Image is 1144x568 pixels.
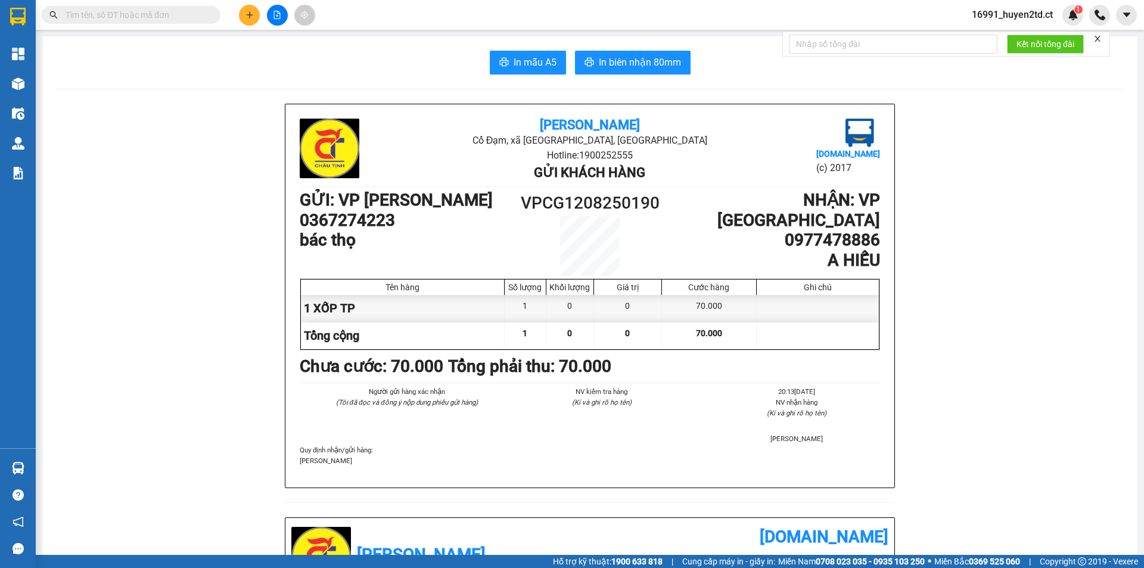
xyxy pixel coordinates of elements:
span: close [1093,35,1102,43]
span: Tổng cộng [304,328,359,343]
span: 0 [625,328,630,338]
button: file-add [267,5,288,26]
img: logo-vxr [10,8,26,26]
li: Cổ Đạm, xã [GEOGRAPHIC_DATA], [GEOGRAPHIC_DATA] [396,133,783,148]
span: ⚪️ [928,559,931,564]
b: GỬI : VP [PERSON_NAME] [300,190,493,210]
span: caret-down [1121,10,1132,20]
span: message [13,543,24,554]
span: printer [585,57,594,69]
span: 0 [567,328,572,338]
button: printerIn biên nhận 80mm [575,51,691,75]
b: [DOMAIN_NAME] [816,149,880,159]
div: 1 XỐP TP [301,295,505,322]
img: warehouse-icon [12,77,24,90]
input: Tìm tên, số ĐT hoặc mã đơn [66,8,206,21]
span: plus [245,11,254,19]
div: 0 [546,295,594,322]
div: Giá trị [597,283,658,292]
span: file-add [273,11,281,19]
li: (c) 2017 [816,160,880,175]
strong: 1900 633 818 [611,557,663,566]
span: 1 [1076,5,1080,14]
li: NV nhận hàng [714,397,880,408]
b: [PERSON_NAME] [540,117,640,132]
div: Số lượng [508,283,543,292]
span: search [49,11,58,19]
span: Miền Nam [778,555,925,568]
li: Người gửi hàng xác nhận [324,386,490,397]
span: In biên nhận 80mm [599,55,681,70]
b: Gửi khách hàng [534,165,645,180]
div: Quy định nhận/gửi hàng : [300,445,880,466]
i: (Kí và ghi rõ họ tên) [572,398,632,406]
li: Hotline: 1900252555 [396,148,783,163]
img: warehouse-icon [12,107,24,120]
strong: 0369 525 060 [969,557,1020,566]
div: Tên hàng [304,283,501,292]
p: [PERSON_NAME] [300,455,880,466]
span: aim [300,11,309,19]
img: solution-icon [12,167,24,179]
h1: 0367274223 [300,210,517,231]
li: NV kiểm tra hàng [518,386,685,397]
span: notification [13,516,24,527]
b: [DOMAIN_NAME] [760,527,888,547]
span: | [672,555,673,568]
b: [PERSON_NAME] [357,545,486,564]
img: phone-icon [1095,10,1105,20]
h1: VPCG1208250190 [517,190,663,216]
div: 1 [505,295,546,322]
li: [PERSON_NAME] [714,433,880,444]
sup: 1 [1074,5,1083,14]
li: 20:13[DATE] [714,386,880,397]
span: | [1029,555,1031,568]
h1: A HIẾU [663,250,880,271]
input: Nhập số tổng đài [789,35,997,54]
img: icon-new-feature [1068,10,1078,20]
img: dashboard-icon [12,48,24,60]
div: 70.000 [662,295,757,322]
b: Tổng phải thu: 70.000 [448,356,611,376]
button: plus [239,5,260,26]
span: In mẫu A5 [514,55,557,70]
i: (Tôi đã đọc và đồng ý nộp dung phiếu gửi hàng) [336,398,478,406]
button: printerIn mẫu A5 [490,51,566,75]
span: Miền Bắc [934,555,1020,568]
span: 1 [523,328,527,338]
div: Ghi chú [760,283,876,292]
img: warehouse-icon [12,137,24,150]
span: Hỗ trợ kỹ thuật: [553,555,663,568]
img: logo.jpg [845,119,874,147]
span: 70.000 [696,328,722,338]
b: Chưa cước : 70.000 [300,356,443,376]
button: caret-down [1116,5,1137,26]
span: Cung cấp máy in - giấy in: [682,555,775,568]
h1: 0977478886 [663,230,880,250]
div: Cước hàng [665,283,753,292]
div: Khối lượng [549,283,590,292]
i: (Kí và ghi rõ họ tên) [767,409,826,417]
span: Kết nối tổng đài [1016,38,1074,51]
b: NHẬN : VP [GEOGRAPHIC_DATA] [717,190,880,230]
button: aim [294,5,315,26]
span: 16991_huyen2td.ct [962,7,1062,22]
span: printer [499,57,509,69]
img: logo.jpg [300,119,359,178]
strong: 0708 023 035 - 0935 103 250 [816,557,925,566]
h1: bác thọ [300,230,517,250]
img: warehouse-icon [12,462,24,474]
span: copyright [1078,557,1086,566]
span: question-circle [13,489,24,501]
button: Kết nối tổng đài [1007,35,1084,54]
div: 0 [594,295,662,322]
